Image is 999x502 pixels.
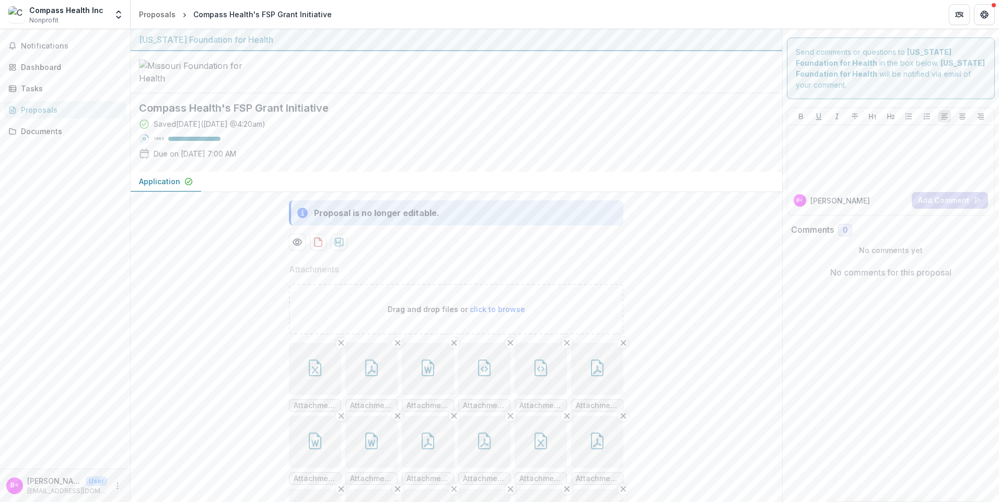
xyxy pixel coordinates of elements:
p: [PERSON_NAME] [810,195,870,206]
div: Send comments or questions to in the box below. will be notified via email of your comment. [787,38,995,99]
p: Due on [DATE] 7:00 AM [154,148,236,159]
button: Remove File [335,337,347,349]
span: Attachments/R496748/a50c5b702f604bc9b22c30ff058218a1.html [463,401,506,410]
span: Attachments/R470428/MFH-Financial-Report (Revised).xlsx [294,401,336,410]
p: Attachments [289,263,339,276]
button: Remove File [448,410,460,422]
img: Compass Health Inc [8,6,25,23]
a: Proposals [135,7,180,22]
button: Remove File [504,410,517,422]
span: Notifications [21,42,122,51]
div: Dashboard [21,62,118,73]
div: Documents [21,126,118,137]
div: Remove FileAttachments/R496748/MFH-COI-Disclosure-Grant.pdf [571,416,623,485]
button: Remove File [561,337,573,349]
div: Tasks [21,83,118,94]
button: download-proposal [331,234,347,250]
button: Notifications [4,38,126,54]
button: Add Comment [912,192,988,209]
button: Align Right [974,110,987,123]
a: Documents [4,123,126,140]
button: Italicize [831,110,843,123]
button: Remove File [335,483,347,495]
img: Missouri Foundation for Health [139,59,243,85]
span: Attachments/R470426/bd45d1614c20438fa3cc6ea1200bbe4c.html [519,401,562,410]
button: Partners [949,4,970,25]
button: Remove File [617,483,630,495]
button: Remove File [391,483,404,495]
span: Attachments/6124/Compass Health (Final Draft).docx [350,474,393,483]
span: Attachments/R470426/[DATE] Cover Sheet.pdf [406,474,449,483]
div: Compass Health's FSP Grant Initiative [193,9,332,20]
button: Remove File [335,410,347,422]
button: Remove File [617,337,630,349]
span: click to browse [470,305,525,314]
button: Remove File [561,410,573,422]
button: Get Help [974,4,995,25]
div: Proposals [21,104,118,115]
span: Attachments/R470426/Copy of 6 month MFH-Financial-Report.xlsx [519,474,562,483]
div: Compass Health Inc [29,5,103,16]
div: Remove FileAttachments/R470428/Budget Narrative_VER_1.docx [289,416,341,485]
button: More [111,480,124,492]
div: Brian Martin <bmartin@compasshn.org> [796,198,803,203]
button: Underline [812,110,825,123]
p: No comments yet [791,245,991,256]
a: Tasks [4,80,126,97]
span: Attachments/6124/Compass 990 - FY2021.pdf [350,401,393,410]
p: Application [139,176,180,187]
button: Ordered List [921,110,933,123]
a: Dashboard [4,58,126,76]
button: Open entity switcher [111,4,126,25]
nav: breadcrumb [135,7,336,22]
button: Bold [795,110,807,123]
div: Remove FileAttachments/6124/Compass 990 - FY2021.pdf [345,343,398,412]
button: Align Left [938,110,951,123]
div: [US_STATE] Foundation for Health [139,33,774,46]
button: Heading 1 [866,110,879,123]
div: Remove FileAttachments/6124/Board Financial Statements - Compass - June FY2022_VER_1.pdf [571,343,623,412]
div: Remove FileAttachments/R470426/bd45d1614c20438fa3cc6ea1200bbe4c.html [515,343,567,412]
span: Attachments/6124/Final MOU Documents.pdf [463,474,506,483]
span: Nonprofit [29,16,59,25]
span: Attachments/R470428/Budget Narrative_VER_1.docx [294,474,336,483]
button: Remove File [448,483,460,495]
p: Drag and drop files or [388,304,525,315]
button: Strike [849,110,861,123]
p: [EMAIL_ADDRESS][DOMAIN_NAME] [27,486,107,496]
h2: Compass Health's FSP Grant Initiative [139,102,757,114]
div: Remove FileAttachments/R470426/Copy of 6 month MFH-Financial-Report.xlsx [515,416,567,485]
div: Brian Martin <bmartin@compasshn.org> [10,482,19,489]
div: Proposals [139,9,176,20]
span: Attachments/6124/Program Narrative (Final) (2).docx [406,401,449,410]
button: Remove File [391,410,404,422]
span: Attachments/R496748/MFH-COI-Disclosure-Grant.pdf [576,474,619,483]
button: Remove File [391,337,404,349]
div: Remove FileAttachments/6124/Final MOU Documents.pdf [458,416,510,485]
a: Proposals [4,101,126,118]
button: Heading 2 [885,110,897,123]
div: Proposal is no longer editable. [314,207,439,219]
div: Remove FileAttachments/6124/Compass Health (Final Draft).docx [345,416,398,485]
span: Attachments/6124/Board Financial Statements - Compass - June FY2022_VER_1.pdf [576,401,619,410]
span: 0 [843,226,847,235]
div: Remove FileAttachments/6124/Program Narrative (Final) (2).docx [402,343,454,412]
p: User [86,476,107,486]
p: [PERSON_NAME] <[EMAIL_ADDRESS][DOMAIN_NAME]> [27,475,82,486]
button: Remove File [561,483,573,495]
button: Bullet List [902,110,915,123]
button: download-proposal [310,234,327,250]
button: Remove File [504,483,517,495]
button: Remove File [504,337,517,349]
h2: Comments [791,225,834,235]
div: Remove FileAttachments/R470428/MFH-Financial-Report (Revised).xlsx [289,343,341,412]
p: 100 % [154,135,164,142]
button: Remove File [448,337,460,349]
div: Remove FileAttachments/R470426/[DATE] Cover Sheet.pdf [402,416,454,485]
div: Remove FileAttachments/R496748/a50c5b702f604bc9b22c30ff058218a1.html [458,343,510,412]
div: Saved [DATE] ( [DATE] @ 4:20am ) [154,118,265,129]
button: Preview 42e2458f-7363-4cad-b487-5c443a7f249b-0.pdf [289,234,306,250]
p: No comments for this proposal [830,266,951,279]
button: Remove File [617,410,630,422]
button: Align Center [956,110,969,123]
